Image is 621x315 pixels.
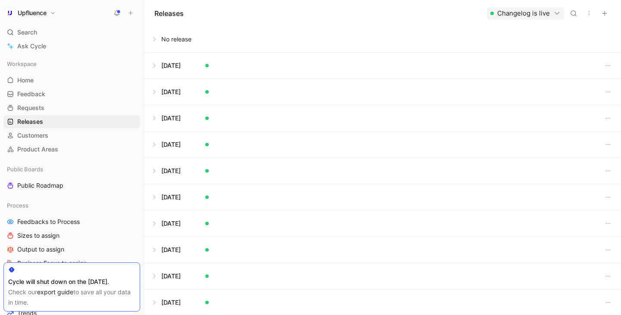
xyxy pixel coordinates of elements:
a: Requests [3,101,140,114]
div: Search [3,26,140,39]
img: Upfluence [6,9,14,17]
span: Workspace [7,60,37,68]
a: Sizes to assign [3,229,140,242]
span: Product Areas [17,145,58,154]
div: Public BoardsPublic Roadmap [3,163,140,192]
a: Home [3,74,140,87]
a: Releases [3,115,140,128]
a: Output to assign [3,243,140,256]
button: UpfluenceUpfluence [3,7,58,19]
div: Check our to save all your data in time. [8,287,135,308]
span: Feedback [17,90,45,98]
span: Public Boards [7,165,43,173]
div: Workspace [3,57,140,70]
div: Cycle will shut down on the [DATE]. [8,277,135,287]
span: Business Focus to assign [17,259,87,268]
div: Public Boards [3,163,140,176]
span: Requests [17,104,44,112]
span: Search [17,27,37,38]
a: export guide [37,288,73,296]
button: Changelog is live [487,7,564,19]
span: Output to assign [17,245,64,254]
span: Feedbacks to Process [17,217,80,226]
h1: Releases [154,8,184,19]
span: Ask Cycle [17,41,46,51]
a: Ask Cycle [3,40,140,53]
div: ProcessFeedbacks to ProcessSizes to assignOutput to assignBusiness Focus to assign [3,199,140,270]
a: Public Roadmap [3,179,140,192]
span: Public Roadmap [17,181,63,190]
span: Home [17,76,34,85]
span: Process [7,201,28,210]
a: Product Areas [3,143,140,156]
div: Process [3,199,140,212]
span: Customers [17,131,48,140]
a: Customers [3,129,140,142]
a: Feedbacks to Process [3,215,140,228]
span: Sizes to assign [17,231,60,240]
a: Business Focus to assign [3,257,140,270]
span: Releases [17,117,43,126]
a: Feedback [3,88,140,101]
h1: Upfluence [18,9,47,17]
